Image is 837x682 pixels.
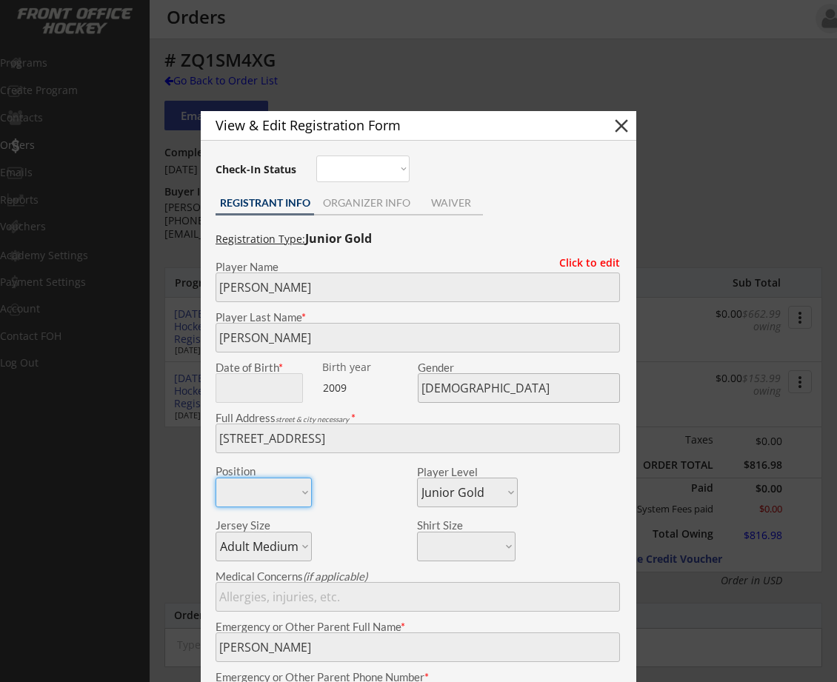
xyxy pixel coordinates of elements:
[548,258,620,268] div: Click to edit
[216,412,620,424] div: Full Address
[216,520,292,531] div: Jersey Size
[418,362,620,373] div: Gender
[418,198,483,208] div: WAIVER
[216,261,620,273] div: Player Name
[276,415,349,424] em: street & city necessary
[322,362,415,372] div: Birth year
[216,312,620,323] div: Player Last Name
[417,467,518,478] div: Player Level
[323,381,416,395] div: 2009
[303,569,367,583] em: (if applicable)
[322,362,415,373] div: We are transitioning the system to collect and store date of birth instead of just birth year to ...
[216,582,620,612] input: Allergies, injuries, etc.
[216,118,584,132] div: View & Edit Registration Form
[305,230,372,247] strong: Junior Gold
[216,571,620,582] div: Medical Concerns
[216,232,305,246] u: Registration Type:
[216,362,312,373] div: Date of Birth
[610,115,633,137] button: close
[417,520,493,531] div: Shirt Size
[216,164,299,175] div: Check-In Status
[216,466,292,477] div: Position
[314,198,418,208] div: ORGANIZER INFO
[216,424,620,453] input: Street, City, Province/State
[216,621,620,632] div: Emergency or Other Parent Full Name
[216,198,314,208] div: REGISTRANT INFO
